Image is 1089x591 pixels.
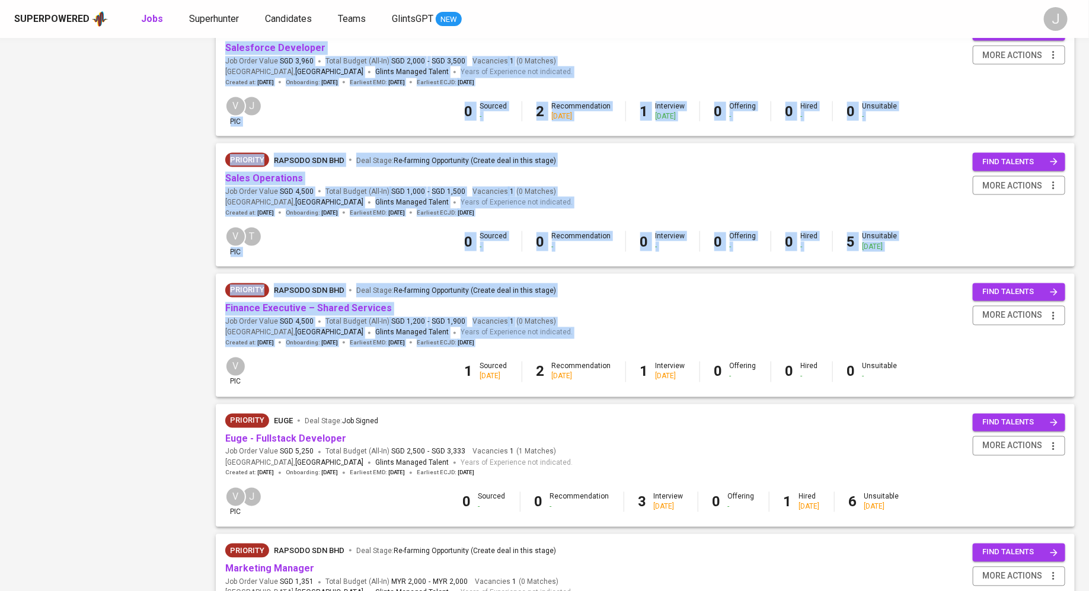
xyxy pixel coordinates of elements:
[295,458,363,469] span: [GEOGRAPHIC_DATA]
[225,226,246,257] div: pic
[536,234,545,250] b: 0
[508,187,514,197] span: 1
[849,494,857,510] b: 6
[225,415,269,427] span: Priority
[461,327,573,339] span: Years of Experience not indicated.
[225,154,269,166] span: Priority
[295,197,363,209] span: [GEOGRAPHIC_DATA]
[863,231,898,251] div: Unsuitable
[305,417,378,426] span: Deal Stage :
[847,103,855,120] b: 0
[536,103,545,120] b: 2
[392,12,462,27] a: GlintsGPT NEW
[417,339,474,347] span: Earliest ECJD :
[257,339,274,347] span: [DATE]
[338,13,366,24] span: Teams
[321,209,338,217] span: [DATE]
[461,458,573,469] span: Years of Experience not indicated.
[480,362,507,382] div: Sourced
[286,339,338,347] span: Onboarding :
[863,111,898,122] div: -
[356,287,556,295] span: Deal Stage :
[864,492,899,512] div: Unsuitable
[295,66,363,78] span: [GEOGRAPHIC_DATA]
[375,328,449,337] span: Glints Managed Talent
[14,10,108,28] a: Superpoweredapp logo
[480,242,507,252] div: -
[325,577,468,587] span: Total Budget (All-In)
[640,234,649,250] b: 0
[436,14,462,25] span: NEW
[286,209,338,217] span: Onboarding :
[280,317,314,327] span: SGD 4,500
[508,317,514,327] span: 1
[982,569,1042,584] span: more actions
[427,317,429,327] span: -
[714,103,723,120] b: 0
[274,156,344,165] span: Rapsodo Sdn Bhd
[973,283,1065,302] button: find talents
[433,577,468,587] span: MYR 2,000
[550,492,609,512] div: Recommendation
[286,469,338,477] span: Onboarding :
[225,56,314,66] span: Job Order Value
[801,362,818,382] div: Hired
[973,567,1065,586] button: more actions
[973,153,1065,171] button: find talents
[225,96,246,117] div: V
[478,492,506,512] div: Sourced
[463,494,471,510] b: 0
[508,56,514,66] span: 1
[241,226,262,247] div: T
[388,469,405,477] span: [DATE]
[730,372,756,382] div: -
[350,339,405,347] span: Earliest EMD :
[391,56,425,66] span: SGD 2,000
[225,317,314,327] span: Job Order Value
[654,492,684,512] div: Interview
[656,372,685,382] div: [DATE]
[225,42,325,53] a: Salesforce Developer
[656,111,685,122] div: [DATE]
[225,226,246,247] div: V
[656,242,685,252] div: -
[465,363,473,380] b: 1
[864,502,899,512] div: [DATE]
[391,447,425,457] span: SGD 2,500
[973,176,1065,196] button: more actions
[472,317,556,327] span: Vacancies ( 0 Matches )
[350,209,405,217] span: Earliest EMD :
[536,363,545,380] b: 2
[350,78,405,87] span: Earliest EMD :
[274,286,344,295] span: Rapsodo Sdn Bhd
[225,187,314,197] span: Job Order Value
[982,546,1058,560] span: find talents
[391,187,425,197] span: SGD 1,000
[458,209,474,217] span: [DATE]
[189,12,241,27] a: Superhunter
[388,78,405,87] span: [DATE]
[784,494,792,510] b: 1
[458,339,474,347] span: [DATE]
[801,111,818,122] div: -
[388,339,405,347] span: [DATE]
[225,447,314,457] span: Job Order Value
[461,197,573,209] span: Years of Experience not indicated.
[391,577,426,587] span: MYR 2,000
[801,372,818,382] div: -
[241,487,262,507] div: J
[265,12,314,27] a: Candidates
[350,469,405,477] span: Earliest EMD :
[801,242,818,252] div: -
[325,317,465,327] span: Total Budget (All-In)
[225,96,246,127] div: pic
[730,242,756,252] div: -
[375,68,449,76] span: Glints Managed Talent
[141,13,163,24] b: Jobs
[295,327,363,339] span: [GEOGRAPHIC_DATA]
[225,339,274,347] span: Created at :
[863,372,898,382] div: -
[638,494,647,510] b: 3
[973,306,1065,325] button: more actions
[286,78,338,87] span: Onboarding :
